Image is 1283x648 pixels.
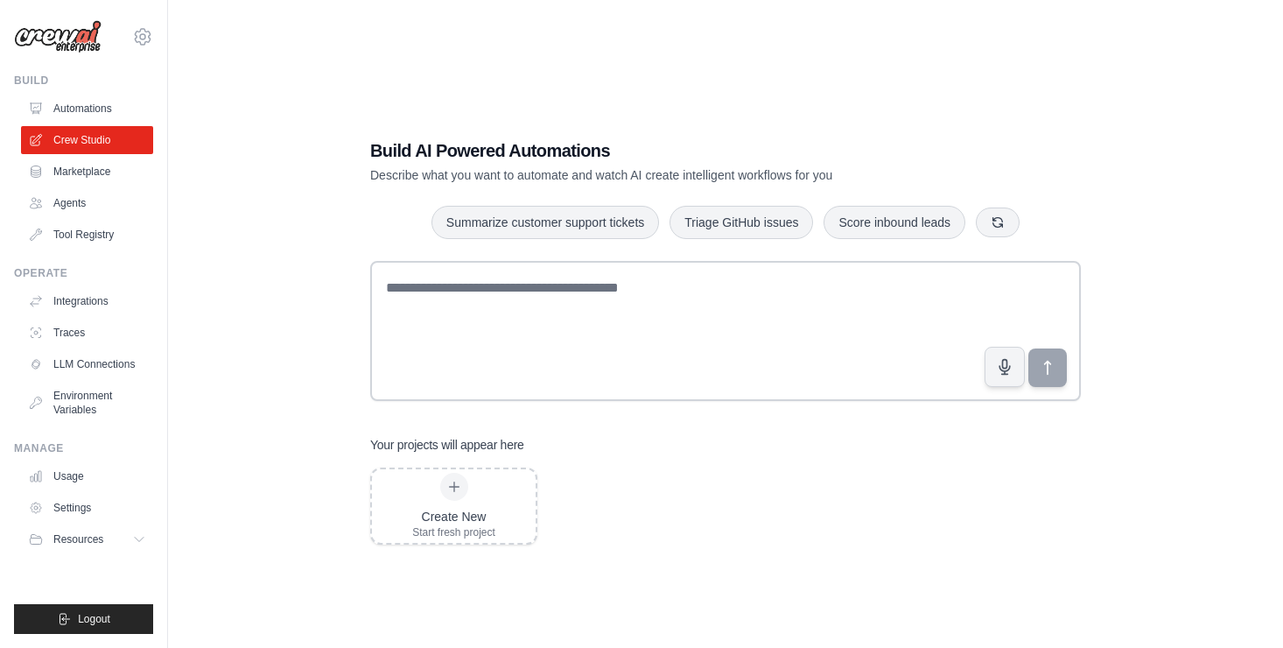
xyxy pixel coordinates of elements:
[14,441,153,455] div: Manage
[431,206,659,239] button: Summarize customer support tickets
[14,20,102,53] img: Logo
[370,436,524,454] h3: Your projects will appear here
[824,206,965,239] button: Score inbound leads
[21,525,153,553] button: Resources
[21,95,153,123] a: Automations
[14,604,153,634] button: Logout
[14,74,153,88] div: Build
[985,347,1025,387] button: Click to speak your automation idea
[370,166,958,184] p: Describe what you want to automate and watch AI create intelligent workflows for you
[21,287,153,315] a: Integrations
[14,266,153,280] div: Operate
[21,462,153,490] a: Usage
[21,382,153,424] a: Environment Variables
[21,189,153,217] a: Agents
[21,319,153,347] a: Traces
[78,612,110,626] span: Logout
[21,126,153,154] a: Crew Studio
[976,208,1020,237] button: Get new suggestions
[21,494,153,522] a: Settings
[370,138,958,163] h1: Build AI Powered Automations
[670,206,813,239] button: Triage GitHub issues
[21,158,153,186] a: Marketplace
[21,350,153,378] a: LLM Connections
[53,532,103,546] span: Resources
[21,221,153,249] a: Tool Registry
[412,508,495,525] div: Create New
[412,525,495,539] div: Start fresh project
